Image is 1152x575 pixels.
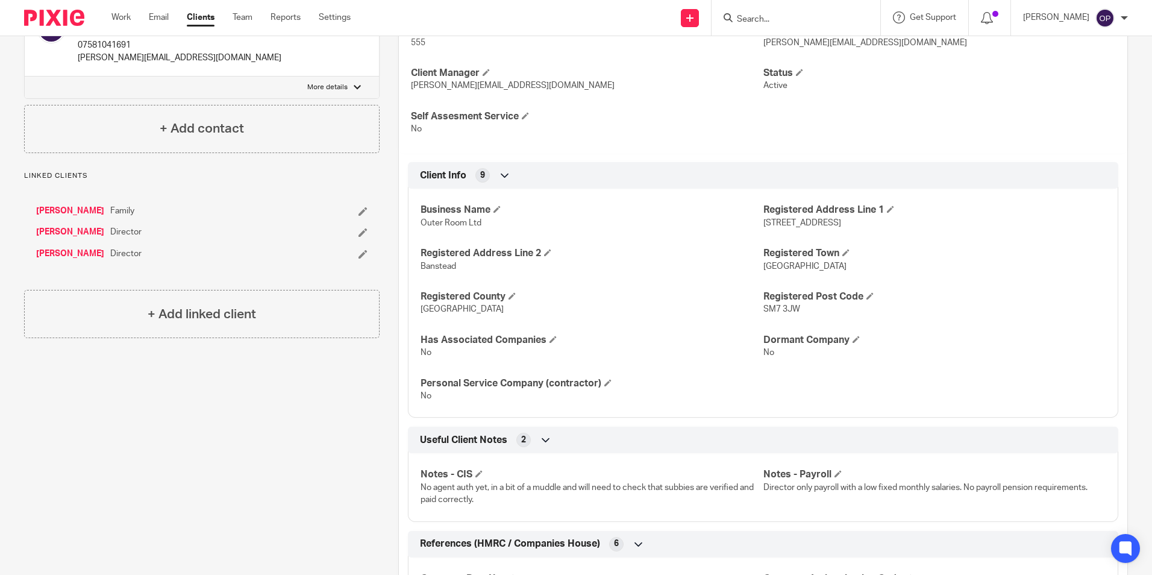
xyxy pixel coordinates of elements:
[763,468,1106,481] h4: Notes - Payroll
[24,171,380,181] p: Linked clients
[614,538,619,550] span: 6
[763,81,787,90] span: Active
[420,434,507,447] span: Useful Client Notes
[421,334,763,347] h4: Has Associated Companies
[421,483,754,504] span: No agent auth yet, in a bit of a muddle and will need to check that subbies are verified and paid...
[421,468,763,481] h4: Notes - CIS
[233,11,252,24] a: Team
[36,205,104,217] a: [PERSON_NAME]
[110,226,142,238] span: Director
[307,83,348,92] p: More details
[763,247,1106,260] h4: Registered Town
[763,262,847,271] span: [GEOGRAPHIC_DATA]
[24,10,84,26] img: Pixie
[78,39,281,51] p: 07581041691
[763,204,1106,216] h4: Registered Address Line 1
[910,13,956,22] span: Get Support
[763,219,841,227] span: [STREET_ADDRESS]
[1095,8,1115,28] img: svg%3E
[187,11,214,24] a: Clients
[736,14,844,25] input: Search
[148,305,256,324] h4: + Add linked client
[763,483,1088,492] span: Director only payroll with a low fixed monthly salaries. No payroll pension requirements.
[480,169,485,181] span: 9
[421,305,504,313] span: [GEOGRAPHIC_DATA]
[411,125,422,133] span: No
[78,52,281,64] p: [PERSON_NAME][EMAIL_ADDRESS][DOMAIN_NAME]
[421,291,763,303] h4: Registered County
[763,291,1106,303] h4: Registered Post Code
[763,305,800,313] span: SM7 3JW
[763,334,1106,347] h4: Dormant Company
[36,248,104,260] a: [PERSON_NAME]
[421,247,763,260] h4: Registered Address Line 2
[36,226,104,238] a: [PERSON_NAME]
[763,67,1115,80] h4: Status
[110,205,134,217] span: Family
[411,81,615,90] span: [PERSON_NAME][EMAIL_ADDRESS][DOMAIN_NAME]
[421,204,763,216] h4: Business Name
[149,11,169,24] a: Email
[111,11,131,24] a: Work
[421,262,456,271] span: Banstead
[421,392,431,400] span: No
[421,219,481,227] span: Outer Room Ltd
[319,11,351,24] a: Settings
[271,11,301,24] a: Reports
[421,377,763,390] h4: Personal Service Company (contractor)
[763,39,967,47] span: [PERSON_NAME][EMAIL_ADDRESS][DOMAIN_NAME]
[1023,11,1089,24] p: [PERSON_NAME]
[420,169,466,182] span: Client Info
[421,348,431,357] span: No
[521,434,526,446] span: 2
[411,67,763,80] h4: Client Manager
[160,119,244,138] h4: + Add contact
[411,39,425,47] span: 555
[763,348,774,357] span: No
[411,110,763,123] h4: Self Assesment Service
[110,248,142,260] span: Director
[420,538,600,550] span: References (HMRC / Companies House)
